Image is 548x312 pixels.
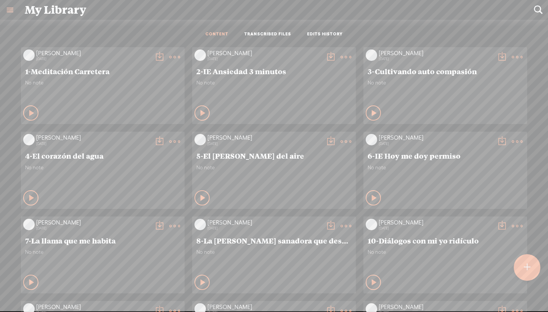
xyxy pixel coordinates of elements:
img: videoLoading.png [23,219,35,230]
span: No note [25,164,180,171]
span: 2-IE Ansiedad 3 minutos [196,67,352,76]
img: videoLoading.png [366,219,377,230]
span: No note [196,249,352,255]
span: No note [368,80,523,86]
img: videoLoading.png [23,134,35,145]
span: No note [25,80,180,86]
div: [DATE] [36,57,150,61]
div: [PERSON_NAME] [207,303,322,311]
div: [PERSON_NAME] [207,134,322,142]
div: [PERSON_NAME] [36,49,150,57]
span: 7-La llama que me habita [25,236,180,245]
div: [PERSON_NAME] [36,219,150,226]
a: CONTENT [205,31,228,38]
span: 10-Diálogos con mi yo ridículo [368,236,523,245]
div: [DATE] [36,226,150,231]
img: videoLoading.png [366,49,377,61]
span: 1-Meditación Carretera [25,67,180,76]
span: 5-El [PERSON_NAME] del aire [196,151,352,160]
span: No note [25,249,180,255]
div: [DATE] [379,226,493,231]
div: [PERSON_NAME] [379,219,493,226]
img: videoLoading.png [23,49,35,61]
span: No note [196,164,352,171]
div: [PERSON_NAME] [379,134,493,142]
div: [DATE] [207,142,322,146]
a: TRANSCRIBED FILES [244,31,291,38]
div: [DATE] [207,57,322,61]
div: [DATE] [36,142,150,146]
span: 4-El corazón del agua [25,151,180,160]
div: [DATE] [379,57,493,61]
div: [PERSON_NAME] [36,303,150,311]
div: [PERSON_NAME] [36,134,150,142]
span: 3-Cultivando auto compasión [368,67,523,76]
div: [PERSON_NAME] [207,219,322,226]
div: [DATE] [379,142,493,146]
img: videoLoading.png [194,49,206,61]
span: No note [368,164,523,171]
img: videoLoading.png [194,219,206,230]
span: No note [196,80,352,86]
span: 8-La [PERSON_NAME] sanadora que desciende [196,236,352,245]
div: [PERSON_NAME] [379,303,493,311]
a: EDITS HISTORY [307,31,343,38]
img: videoLoading.png [366,134,377,145]
div: [PERSON_NAME] [207,49,322,57]
div: [DATE] [207,226,322,231]
span: No note [368,249,523,255]
span: 6-IE Hoy me doy permiso [368,151,523,160]
img: videoLoading.png [194,134,206,145]
div: [PERSON_NAME] [379,49,493,57]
